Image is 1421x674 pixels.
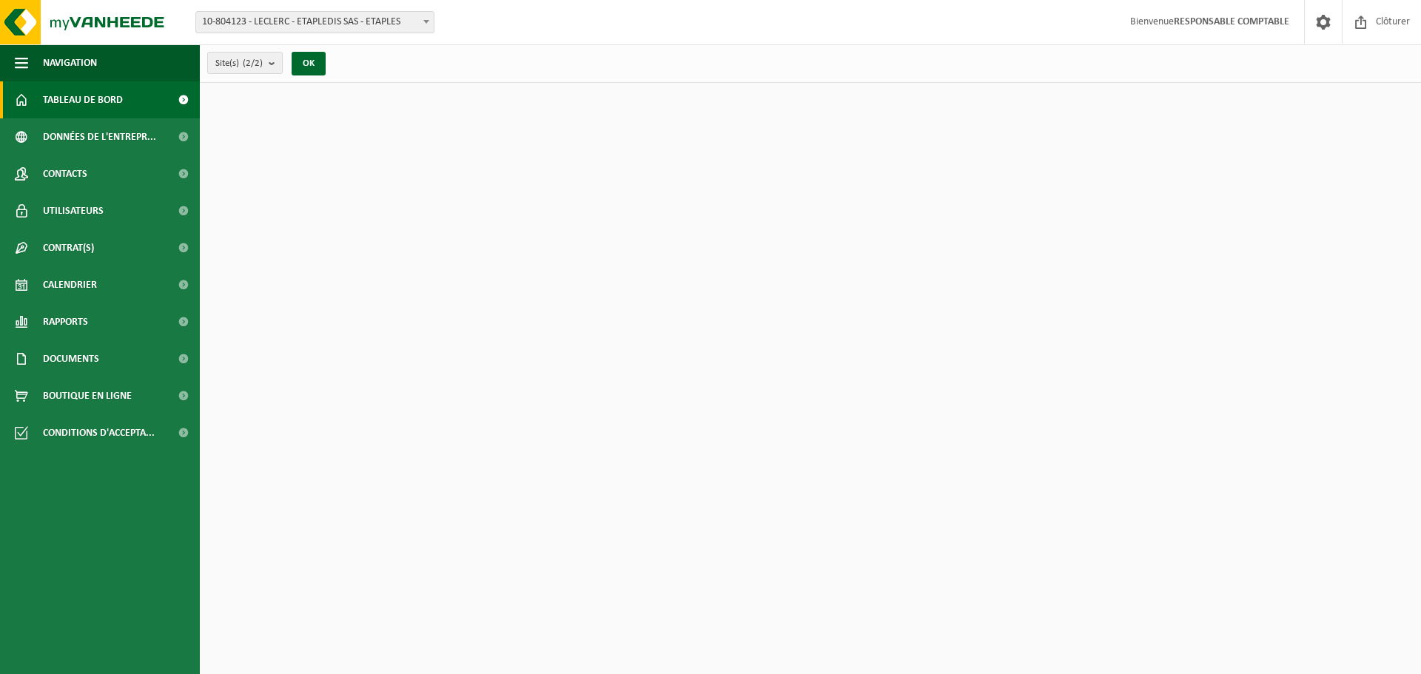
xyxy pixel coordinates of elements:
[1174,16,1289,27] strong: RESPONSABLE COMPTABLE
[43,229,94,266] span: Contrat(s)
[43,377,132,414] span: Boutique en ligne
[43,303,88,340] span: Rapports
[195,11,434,33] span: 10-804123 - LECLERC - ETAPLEDIS SAS - ETAPLES
[207,52,283,74] button: Site(s)(2/2)
[43,192,104,229] span: Utilisateurs
[43,266,97,303] span: Calendrier
[43,81,123,118] span: Tableau de bord
[196,12,434,33] span: 10-804123 - LECLERC - ETAPLEDIS SAS - ETAPLES
[43,155,87,192] span: Contacts
[43,340,99,377] span: Documents
[215,53,263,75] span: Site(s)
[43,414,155,451] span: Conditions d'accepta...
[43,44,97,81] span: Navigation
[43,118,156,155] span: Données de l'entrepr...
[292,52,326,75] button: OK
[243,58,263,68] count: (2/2)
